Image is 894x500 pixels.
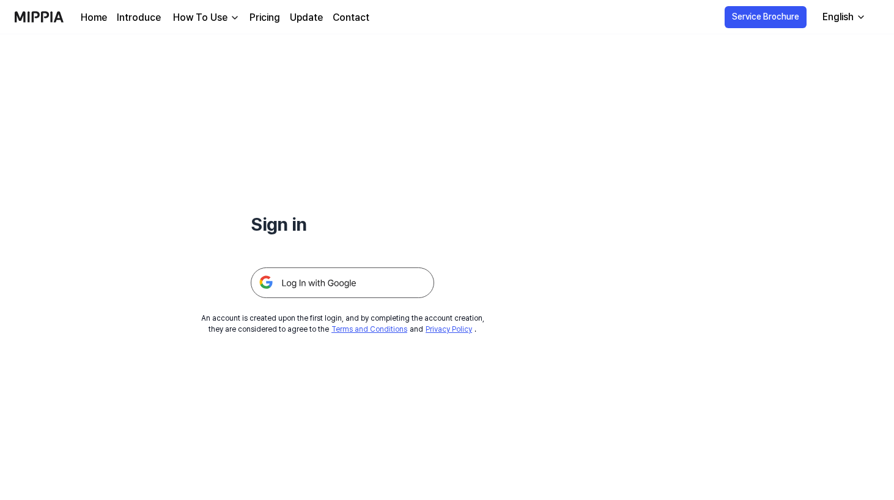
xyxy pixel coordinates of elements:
[333,10,369,25] a: Contact
[81,10,107,25] a: Home
[201,313,484,335] div: An account is created upon the first login, and by completing the account creation, they are cons...
[251,267,434,298] img: 구글 로그인 버튼
[426,325,472,334] a: Privacy Policy
[171,10,240,25] button: How To Use
[230,13,240,23] img: down
[251,211,434,238] h1: Sign in
[813,5,873,29] button: English
[331,325,407,334] a: Terms and Conditions
[171,10,230,25] div: How To Use
[249,10,280,25] a: Pricing
[117,10,161,25] a: Introduce
[820,10,856,24] div: English
[290,10,323,25] a: Update
[725,6,807,28] button: Service Brochure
